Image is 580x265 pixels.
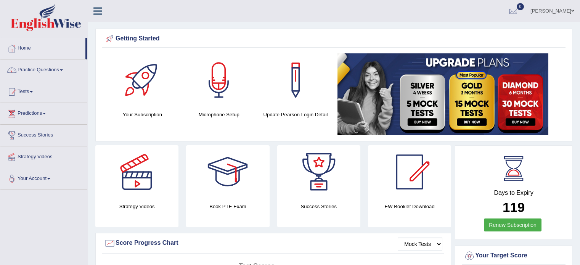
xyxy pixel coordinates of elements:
h4: EW Booklet Download [368,202,451,210]
h4: Your Subscription [108,111,177,119]
h4: Update Pearson Login Detail [261,111,330,119]
a: Success Stories [0,125,87,144]
img: small5.jpg [337,53,548,135]
a: Home [0,38,85,57]
a: Renew Subscription [484,218,541,231]
h4: Strategy Videos [95,202,178,210]
div: Score Progress Chart [104,238,442,249]
h4: Success Stories [277,202,360,210]
div: Your Target Score [464,250,564,262]
a: Practice Questions [0,59,87,79]
h4: Days to Expiry [464,190,564,196]
h4: Book PTE Exam [186,202,269,210]
a: Strategy Videos [0,146,87,165]
a: Your Account [0,168,87,187]
b: 119 [503,200,525,215]
a: Tests [0,81,87,100]
a: Predictions [0,103,87,122]
span: 0 [517,3,524,10]
h4: Microphone Setup [185,111,254,119]
div: Getting Started [104,33,564,45]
